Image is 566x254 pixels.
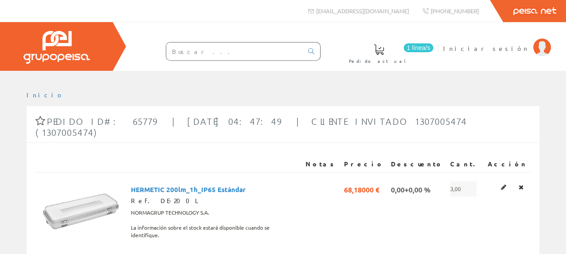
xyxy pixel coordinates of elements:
[23,31,90,64] img: Grupo Peisa
[484,156,531,172] th: Acción
[302,156,340,172] th: Notas
[387,156,447,172] th: Descuento
[131,181,245,196] span: HERMETIC 200lm_1h_IP65 Estándar
[316,7,409,15] span: [EMAIL_ADDRESS][DOMAIN_NAME]
[450,181,477,196] span: 3,00
[431,7,479,15] span: [PHONE_NUMBER]
[349,57,409,65] span: Pedido actual
[131,205,209,220] span: NORMAGRUP TECHNOLOGY S.A.
[131,196,298,205] div: Ref. DE-200L
[391,181,431,196] span: 0,00+0,00 %
[447,156,484,172] th: Cant.
[344,181,379,196] span: 68,18000 €
[131,220,298,235] span: La información sobre el stock estará disponible cuando se identifique.
[443,37,551,45] a: Iniciar sesión
[340,37,436,69] a: 1 línea/s Pedido actual
[443,44,529,53] span: Iniciar sesión
[39,181,124,241] img: Foto artículo HERMETIC 200lm_1h_IP65 Estándar (192x135.46566321731)
[404,43,433,52] span: 1 línea/s
[498,181,509,193] a: Editar
[27,91,64,99] a: Inicio
[340,156,387,172] th: Precio
[166,42,303,60] input: Buscar ...
[516,181,526,193] a: Eliminar
[35,116,467,138] span: Pedido ID#: 65779 | [DATE] 04:47:49 | Cliente Invitado 1307005474 (1307005474)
